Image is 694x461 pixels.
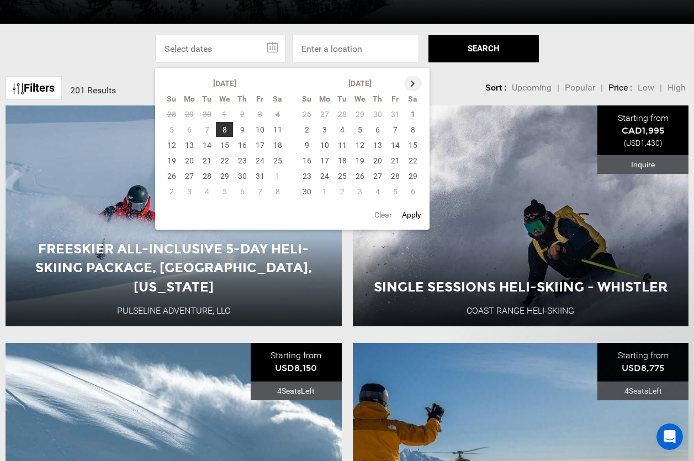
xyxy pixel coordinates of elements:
[399,205,425,225] button: Apply
[292,35,419,62] input: Enter a location
[371,205,395,225] button: Clear
[565,82,595,93] span: Popular
[485,82,506,94] li: Sort :
[660,82,662,94] li: |
[608,82,632,94] li: Price :
[155,35,285,62] input: Select dates
[667,82,686,93] span: High
[428,35,539,62] button: SEARCH
[512,82,552,93] span: Upcoming
[656,423,683,450] iframe: Intercom live chat
[638,82,654,93] span: Low
[316,76,404,92] th: [DATE]
[601,82,603,94] li: |
[70,85,116,96] span: 201 Results
[557,82,559,94] li: |
[13,83,24,94] img: btn-icon.svg
[181,76,269,91] th: [DATE]
[6,76,62,100] a: Filters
